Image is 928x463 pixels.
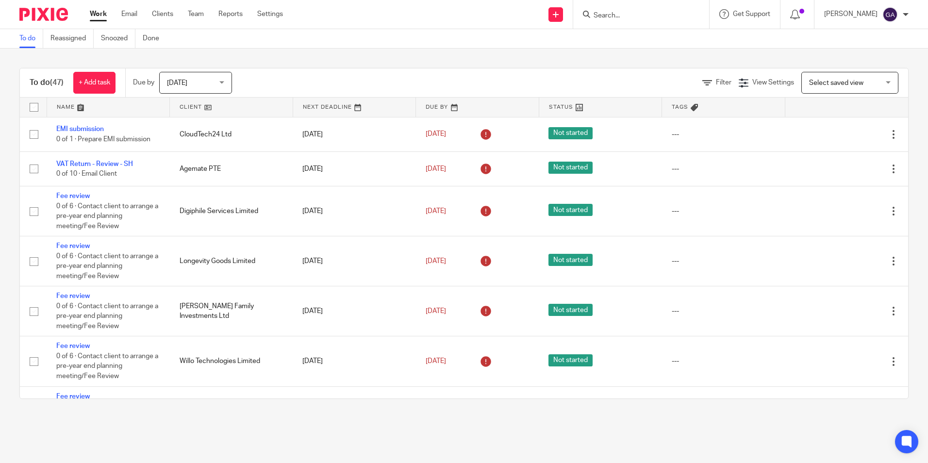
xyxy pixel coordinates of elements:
[56,203,158,230] span: 0 of 6 · Contact client to arrange a pre-year end planning meeting/Fee Review
[56,253,158,280] span: 0 of 6 · Contact client to arrange a pre-year end planning meeting/Fee Review
[170,236,293,286] td: Longevity Goods Limited
[716,79,731,86] span: Filter
[56,393,90,400] a: Fee review
[170,117,293,151] td: CloudTech24 Ltd
[56,303,158,330] span: 0 of 6 · Contact client to arrange a pre-year end planning meeting/Fee Review
[824,9,878,19] p: [PERSON_NAME]
[293,236,416,286] td: [DATE]
[170,386,293,436] td: [DATE] House Limited
[809,80,863,86] span: Select saved view
[733,11,770,17] span: Get Support
[73,72,116,94] a: + Add task
[293,286,416,336] td: [DATE]
[218,9,243,19] a: Reports
[426,358,446,364] span: [DATE]
[50,79,64,86] span: (47)
[426,165,446,172] span: [DATE]
[143,29,166,48] a: Done
[672,130,776,139] div: ---
[56,343,90,349] a: Fee review
[426,131,446,138] span: [DATE]
[293,336,416,386] td: [DATE]
[170,286,293,336] td: [PERSON_NAME] Family Investments Ltd
[170,336,293,386] td: Willo Technologies Limited
[293,386,416,436] td: [DATE]
[293,186,416,236] td: [DATE]
[672,356,776,366] div: ---
[170,151,293,186] td: Agemate PTE
[188,9,204,19] a: Team
[101,29,135,48] a: Snoozed
[50,29,94,48] a: Reassigned
[672,206,776,216] div: ---
[56,353,158,380] span: 0 of 6 · Contact client to arrange a pre-year end planning meeting/Fee Review
[672,164,776,174] div: ---
[548,304,593,316] span: Not started
[672,256,776,266] div: ---
[121,9,137,19] a: Email
[672,306,776,316] div: ---
[56,161,133,167] a: VAT Return - Review - SH
[593,12,680,20] input: Search
[56,193,90,199] a: Fee review
[56,136,150,143] span: 0 of 1 · Prepare EMI submission
[426,258,446,265] span: [DATE]
[548,162,593,174] span: Not started
[257,9,283,19] a: Settings
[293,117,416,151] td: [DATE]
[90,9,107,19] a: Work
[152,9,173,19] a: Clients
[426,308,446,314] span: [DATE]
[752,79,794,86] span: View Settings
[548,354,593,366] span: Not started
[19,29,43,48] a: To do
[56,293,90,299] a: Fee review
[293,151,416,186] td: [DATE]
[426,208,446,215] span: [DATE]
[19,8,68,21] img: Pixie
[548,204,593,216] span: Not started
[133,78,154,87] p: Due by
[56,170,117,177] span: 0 of 10 · Email Client
[30,78,64,88] h1: To do
[170,186,293,236] td: Digiphile Services Limited
[672,104,688,110] span: Tags
[548,127,593,139] span: Not started
[167,80,187,86] span: [DATE]
[56,126,104,132] a: EMI submission
[882,7,898,22] img: svg%3E
[56,243,90,249] a: Fee review
[548,254,593,266] span: Not started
